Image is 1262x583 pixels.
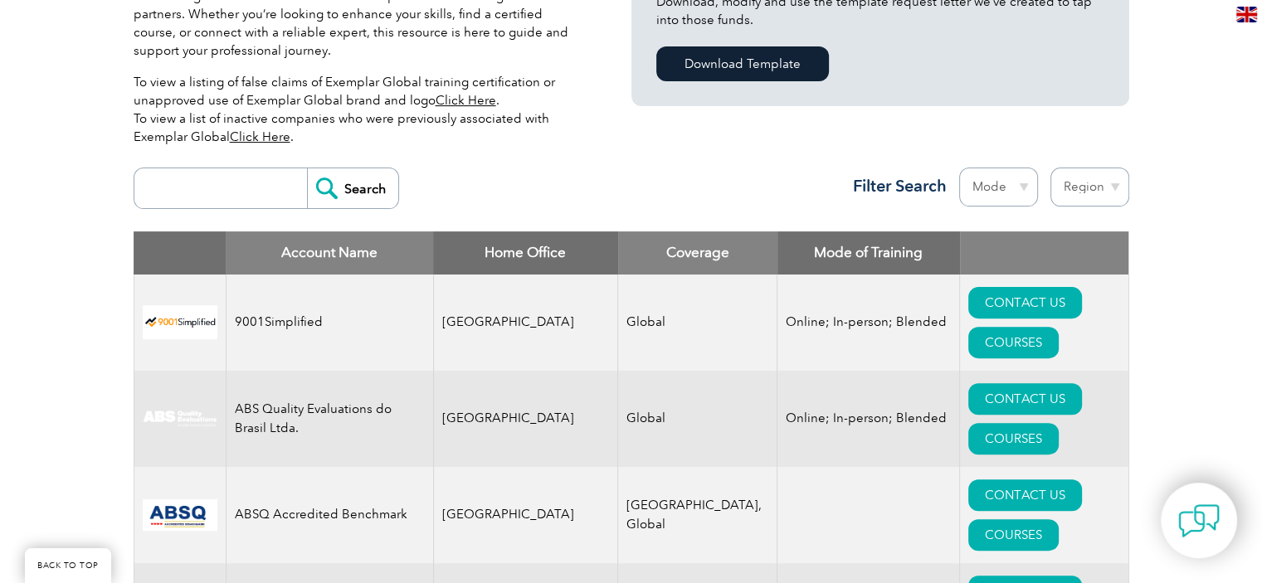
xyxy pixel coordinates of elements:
th: Account Name: activate to sort column descending [226,231,433,274]
td: Global [618,371,777,467]
a: Click Here [230,129,290,144]
a: CONTACT US [968,383,1082,415]
input: Search [307,168,398,208]
img: 37c9c059-616f-eb11-a812-002248153038-logo.png [143,305,217,339]
td: Online; In-person; Blended [777,371,960,467]
th: : activate to sort column ascending [960,231,1128,274]
a: COURSES [968,423,1059,454]
img: c92924ac-d9bc-ea11-a814-000d3a79823d-logo.jpg [143,410,217,428]
a: CONTACT US [968,287,1082,318]
th: Home Office: activate to sort column ascending [433,231,618,274]
th: Coverage: activate to sort column ascending [618,231,777,274]
img: en [1236,7,1257,22]
a: COURSES [968,327,1059,358]
td: ABS Quality Evaluations do Brasil Ltda. [226,371,433,467]
a: BACK TO TOP [25,548,111,583]
td: [GEOGRAPHIC_DATA], Global [618,467,777,563]
td: [GEOGRAPHIC_DATA] [433,274,618,371]
a: Download Template [656,46,829,81]
td: [GEOGRAPHIC_DATA] [433,467,618,563]
th: Mode of Training: activate to sort column ascending [777,231,960,274]
td: [GEOGRAPHIC_DATA] [433,371,618,467]
h3: Filter Search [843,176,947,197]
p: To view a listing of false claims of Exemplar Global training certification or unapproved use of ... [134,73,582,146]
a: CONTACT US [968,479,1082,511]
td: 9001Simplified [226,274,433,371]
td: Online; In-person; Blended [777,274,960,371]
img: contact-chat.png [1178,500,1220,542]
td: Global [618,274,777,371]
a: Click Here [436,93,496,108]
a: COURSES [968,519,1059,551]
td: ABSQ Accredited Benchmark [226,467,433,563]
img: cc24547b-a6e0-e911-a812-000d3a795b83-logo.png [143,499,217,531]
